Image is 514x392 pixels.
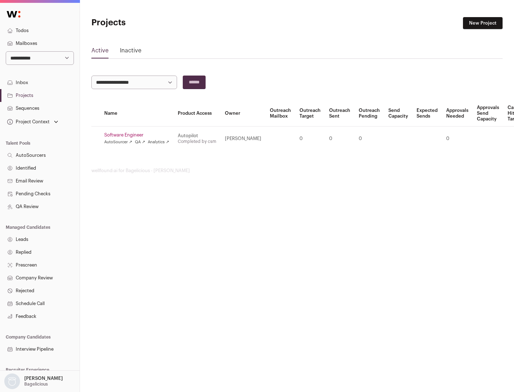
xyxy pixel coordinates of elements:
[442,127,473,151] td: 0
[178,139,216,144] a: Completed by csm
[412,100,442,127] th: Expected Sends
[148,139,169,145] a: Analytics ↗
[178,133,216,139] div: Autopilot
[91,17,228,29] h1: Projects
[442,100,473,127] th: Approvals Needed
[4,373,20,389] img: nopic.png
[6,117,60,127] button: Open dropdown
[325,100,354,127] th: Outreach Sent
[354,100,384,127] th: Outreach Pending
[463,17,503,29] a: New Project
[104,132,169,138] a: Software Engineer
[120,46,141,58] a: Inactive
[24,376,63,381] p: [PERSON_NAME]
[295,127,325,151] td: 0
[3,7,24,21] img: Wellfound
[266,100,295,127] th: Outreach Mailbox
[221,127,266,151] td: [PERSON_NAME]
[354,127,384,151] td: 0
[384,100,412,127] th: Send Capacity
[473,100,503,127] th: Approvals Send Capacity
[135,139,145,145] a: QA ↗
[173,100,221,127] th: Product Access
[221,100,266,127] th: Owner
[24,381,48,387] p: Bagelicious
[295,100,325,127] th: Outreach Target
[325,127,354,151] td: 0
[6,119,50,125] div: Project Context
[3,373,64,389] button: Open dropdown
[91,46,109,58] a: Active
[100,100,173,127] th: Name
[104,139,132,145] a: AutoSourcer ↗
[91,168,503,174] footer: wellfound:ai for Bagelicious - [PERSON_NAME]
